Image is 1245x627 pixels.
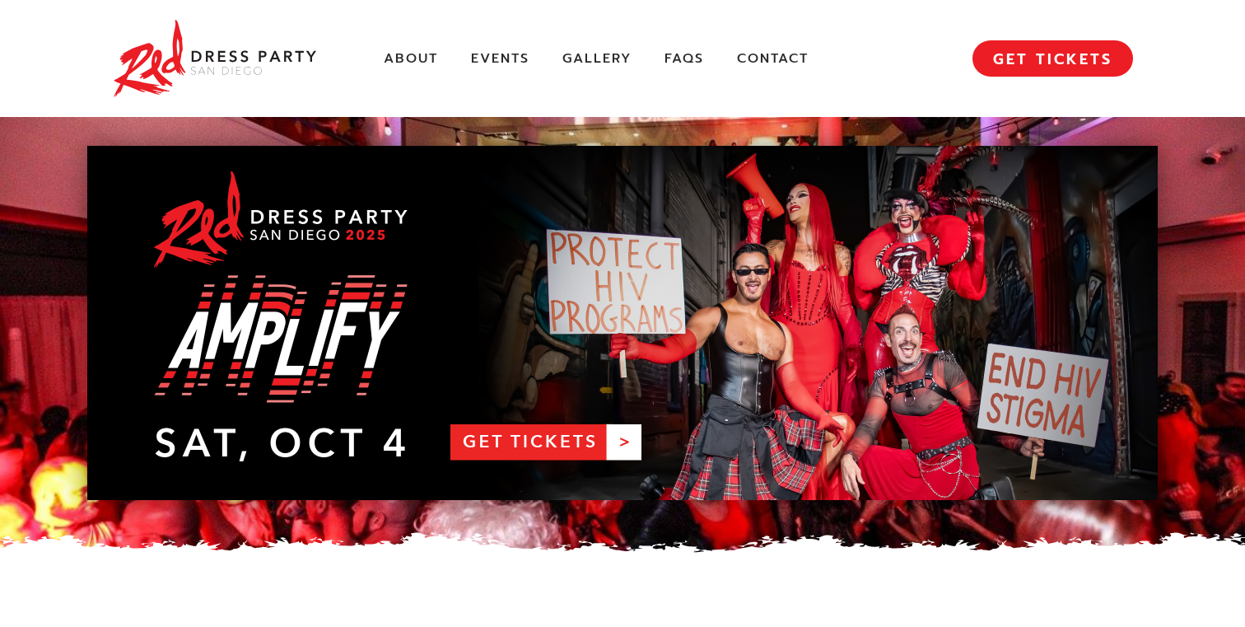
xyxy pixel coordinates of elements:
[471,50,529,68] a: Events
[737,50,809,68] a: Contact
[664,50,704,68] a: FAQs
[562,50,632,68] a: Gallery
[384,50,438,68] a: About
[972,40,1133,77] a: GET TICKETS
[112,16,318,101] img: Red Dress Party San Diego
